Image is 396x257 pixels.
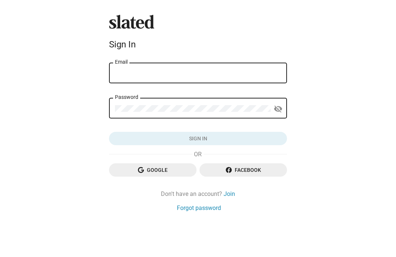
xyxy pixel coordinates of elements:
div: Sign In [109,39,287,50]
button: Show password [271,101,286,116]
button: Google [109,163,197,177]
span: Google [115,163,191,177]
mat-icon: visibility_off [274,103,283,115]
a: Join [224,190,235,198]
div: Don't have an account? [109,190,287,198]
button: Facebook [199,163,287,177]
span: Facebook [205,163,281,177]
sl-branding: Sign In [109,15,287,53]
a: Forgot password [177,204,221,212]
